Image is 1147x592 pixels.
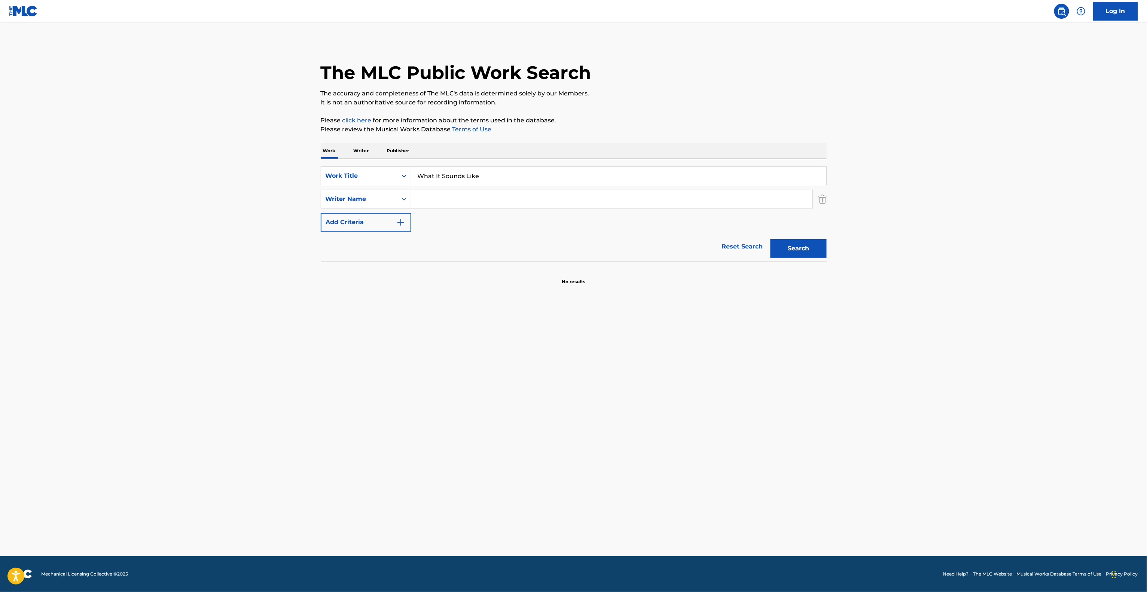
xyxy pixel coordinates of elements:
[326,195,393,204] div: Writer Name
[1074,4,1089,19] div: Help
[1017,571,1102,577] a: Musical Works Database Terms of Use
[1106,571,1138,577] a: Privacy Policy
[1057,7,1066,16] img: search
[451,126,492,133] a: Terms of Use
[321,167,827,262] form: Search Form
[351,143,371,159] p: Writer
[396,218,405,227] img: 9d2ae6d4665cec9f34b9.svg
[943,571,969,577] a: Need Help?
[1112,564,1116,586] div: Drag
[1093,2,1138,21] a: Log In
[342,117,372,124] a: click here
[321,61,591,84] h1: The MLC Public Work Search
[771,239,827,258] button: Search
[9,570,32,579] img: logo
[321,116,827,125] p: Please for more information about the terms used in the database.
[321,89,827,98] p: The accuracy and completeness of The MLC's data is determined solely by our Members.
[321,125,827,134] p: Please review the Musical Works Database
[321,98,827,107] p: It is not an authoritative source for recording information.
[321,143,338,159] p: Work
[385,143,412,159] p: Publisher
[718,238,767,255] a: Reset Search
[321,213,411,232] button: Add Criteria
[41,571,128,577] span: Mechanical Licensing Collective © 2025
[326,171,393,180] div: Work Title
[1077,7,1086,16] img: help
[562,269,585,285] p: No results
[818,190,827,208] img: Delete Criterion
[9,6,38,16] img: MLC Logo
[973,571,1012,577] a: The MLC Website
[1054,4,1069,19] a: Public Search
[1110,556,1147,592] iframe: Chat Widget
